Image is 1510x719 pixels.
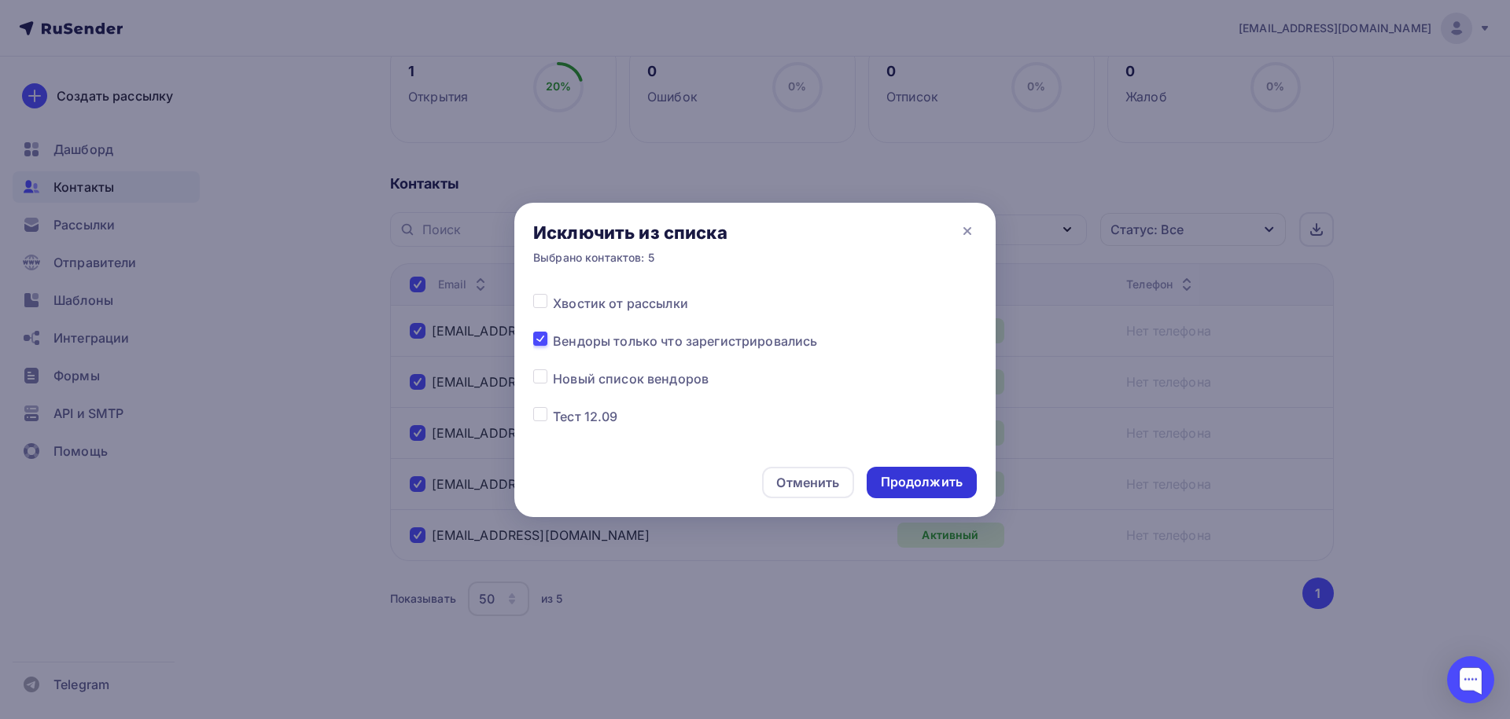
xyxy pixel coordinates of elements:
[533,250,727,266] div: Выбрано контактов: 5
[553,369,709,388] span: Новый список вендоров
[553,407,617,426] span: Тест 12.09
[881,473,963,491] div: Продолжить
[776,473,839,492] div: Отменить
[533,222,727,244] div: Исключить из списка
[553,332,817,350] span: Вендоры только что зарегистрировались
[553,294,688,313] span: Хвостик от рассылки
